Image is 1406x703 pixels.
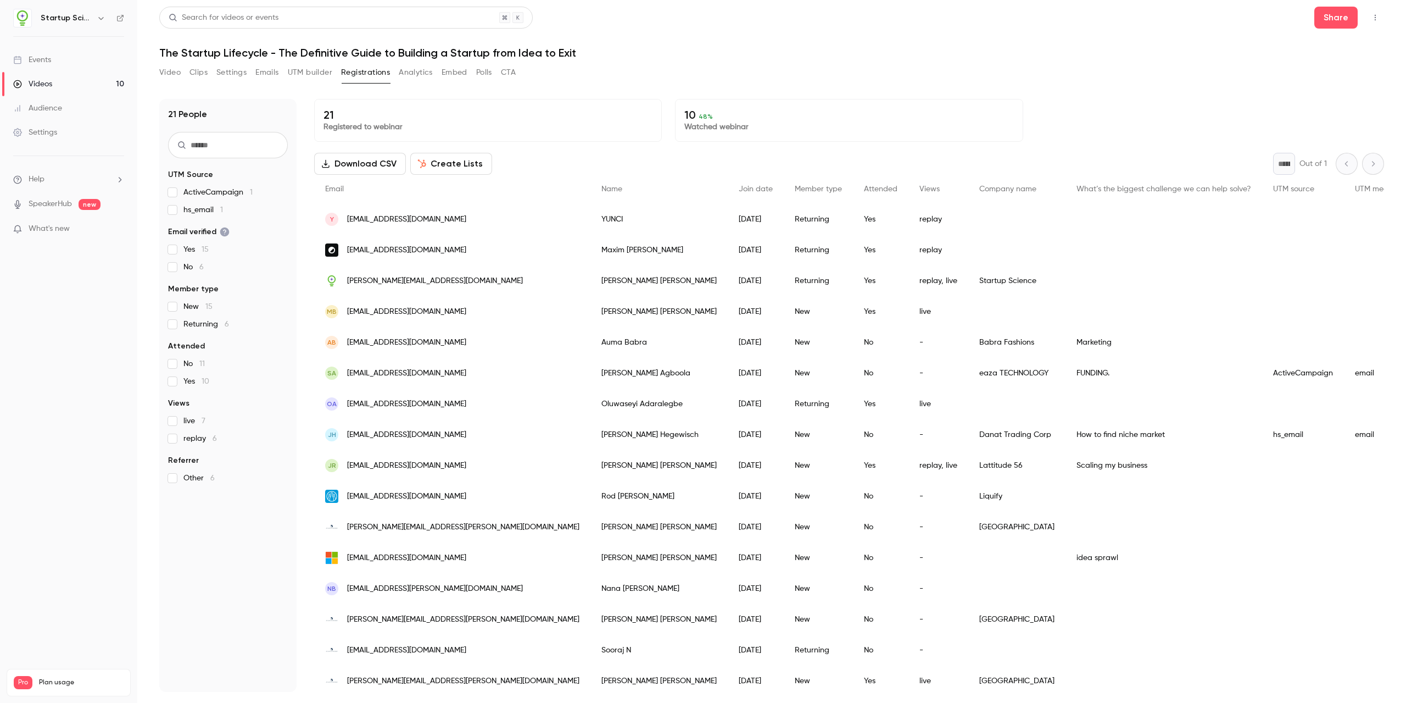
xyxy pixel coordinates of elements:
h1: The Startup Lifecycle - The Definitive Guide to Building a Startup from Idea to Exit [159,46,1384,59]
div: Yes [853,265,908,296]
div: New [784,450,853,481]
div: [DATE] [728,450,784,481]
a: SpeakerHub [29,198,72,210]
span: NB [327,584,336,594]
div: Liquify [968,481,1065,512]
div: Returning [784,635,853,666]
div: - [908,604,968,635]
div: Returning [784,204,853,235]
div: How to find niche market [1065,419,1262,450]
img: getcontrast.io [325,243,338,257]
div: Settings [13,127,57,138]
span: What’s the biggest challenge we can help solve? [1076,185,1251,193]
div: Videos [13,79,52,90]
div: live [908,296,968,327]
div: No [853,358,908,389]
div: No [853,543,908,573]
div: Yes [853,204,908,235]
span: hs_email [183,204,223,215]
span: [EMAIL_ADDRESS][DOMAIN_NAME] [347,306,466,318]
div: No [853,512,908,543]
span: [EMAIL_ADDRESS][DOMAIN_NAME] [347,491,466,502]
div: [DATE] [728,543,784,573]
span: Views [919,185,940,193]
div: [PERSON_NAME] [PERSON_NAME] [590,265,728,296]
span: ActiveCampaign [183,187,253,198]
div: Oluwaseyi Adaralegbe [590,389,728,419]
button: Top Bar Actions [1366,9,1384,26]
section: facet-groups [168,169,288,484]
div: - [908,635,968,666]
span: 7 [202,417,205,425]
div: - [908,327,968,358]
div: [DATE] [728,512,784,543]
div: [DATE] [728,666,784,696]
div: Startup Science [968,265,1065,296]
span: Member type [795,185,842,193]
span: [PERSON_NAME][EMAIL_ADDRESS][PERSON_NAME][DOMAIN_NAME] [347,676,579,687]
span: 15 [202,246,209,253]
span: [PERSON_NAME][EMAIL_ADDRESS][PERSON_NAME][DOMAIN_NAME] [347,614,579,625]
h1: 21 People [168,108,207,121]
div: - [908,358,968,389]
img: liquify.ca [325,490,338,503]
span: Company name [979,185,1036,193]
div: hs_email [1262,419,1344,450]
div: [PERSON_NAME] [PERSON_NAME] [590,543,728,573]
div: [DATE] [728,296,784,327]
div: Nana [PERSON_NAME] [590,573,728,604]
div: Lattitude 56 [968,450,1065,481]
div: [PERSON_NAME] Agboola [590,358,728,389]
img: abven.com [325,521,338,534]
button: Download CSV [314,153,406,175]
p: 21 [323,108,652,121]
span: Yes [183,244,209,255]
span: replay [183,433,217,444]
button: Create Lists [410,153,492,175]
div: No [853,481,908,512]
span: Attended [168,341,205,352]
span: 1 [250,189,253,196]
p: Out of 1 [1299,158,1327,169]
span: Views [168,398,189,409]
div: Yes [853,296,908,327]
img: outlook.com [325,551,338,564]
span: UTM medium [1355,185,1401,193]
span: 6 [199,263,204,271]
div: New [784,604,853,635]
div: New [784,573,853,604]
h6: Startup Science [41,13,92,24]
div: New [784,512,853,543]
div: Yes [853,235,908,265]
div: [DATE] [728,204,784,235]
span: [EMAIL_ADDRESS][DOMAIN_NAME] [347,645,466,656]
div: - [908,512,968,543]
div: replay, live [908,450,968,481]
span: New [183,301,213,312]
div: New [784,296,853,327]
span: Y [330,214,334,224]
img: abven.com [325,644,338,657]
div: No [853,635,908,666]
div: Maxim [PERSON_NAME] [590,235,728,265]
button: Clips [189,64,208,81]
span: Other [183,473,215,484]
div: replay [908,235,968,265]
div: [PERSON_NAME] [PERSON_NAME] [590,512,728,543]
span: [EMAIL_ADDRESS][DOMAIN_NAME] [347,368,466,379]
div: New [784,543,853,573]
div: New [784,666,853,696]
button: Polls [476,64,492,81]
div: [GEOGRAPHIC_DATA] [968,604,1065,635]
div: Yes [853,389,908,419]
button: Settings [216,64,247,81]
img: Startup Science [14,9,31,27]
div: - [908,543,968,573]
button: Video [159,64,181,81]
span: 6 [210,474,215,482]
span: Member type [168,284,219,295]
div: Returning [784,389,853,419]
div: New [784,327,853,358]
div: [DATE] [728,265,784,296]
div: Returning [784,235,853,265]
